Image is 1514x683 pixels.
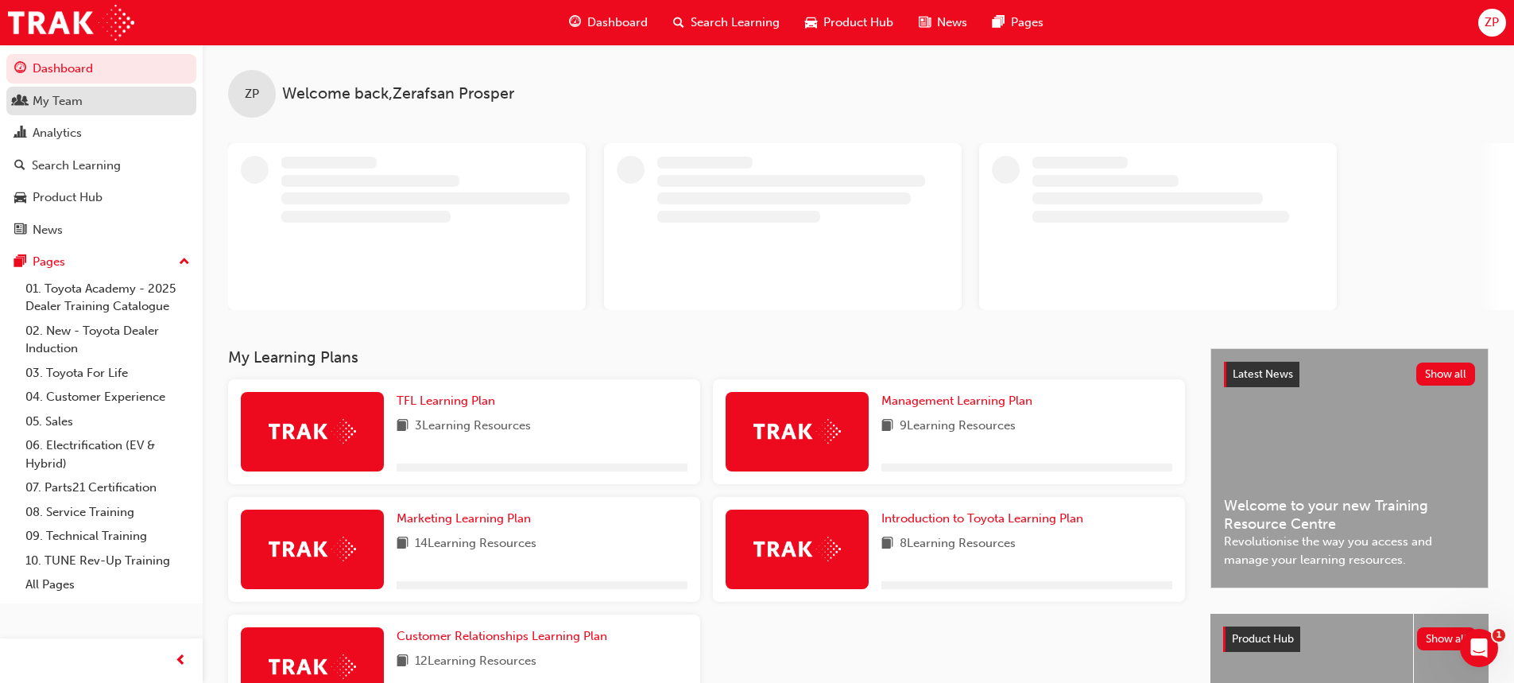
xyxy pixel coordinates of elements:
a: Search Learning [6,151,196,180]
a: My Team [6,87,196,116]
div: Search Learning [32,157,121,175]
a: 02. New - Toyota Dealer Induction [19,319,196,361]
span: ZP [1485,14,1499,32]
a: news-iconNews [906,6,980,39]
a: 05. Sales [19,409,196,434]
span: guage-icon [569,13,581,33]
span: book-icon [881,534,893,554]
a: Dashboard [6,54,196,83]
span: 14 Learning Resources [415,534,536,554]
span: Dashboard [587,14,648,32]
span: search-icon [14,159,25,173]
span: prev-icon [175,651,187,671]
span: book-icon [397,652,409,672]
span: Search Learning [691,14,780,32]
a: Management Learning Plan [881,392,1039,410]
a: Latest NewsShow allWelcome to your new Training Resource CentreRevolutionise the way you access a... [1210,348,1489,588]
a: 09. Technical Training [19,524,196,549]
a: search-iconSearch Learning [660,6,792,39]
span: ZP [245,85,259,103]
span: news-icon [919,13,931,33]
a: pages-iconPages [980,6,1056,39]
a: 03. Toyota For Life [19,361,196,386]
a: TFL Learning Plan [397,392,501,410]
span: pages-icon [993,13,1005,33]
span: book-icon [397,534,409,554]
div: Pages [33,253,65,271]
span: Customer Relationships Learning Plan [397,629,607,643]
span: Marketing Learning Plan [397,511,531,526]
span: up-icon [179,252,190,273]
span: car-icon [805,13,817,33]
a: Latest NewsShow all [1224,362,1475,387]
div: My Team [33,92,83,111]
span: Welcome to your new Training Resource Centre [1224,497,1475,533]
span: Welcome back , Zerafsan Prosper [282,85,514,103]
button: DashboardMy TeamAnalyticsSearch LearningProduct HubNews [6,51,196,247]
a: 01. Toyota Academy - 2025 Dealer Training Catalogue [19,277,196,319]
img: Trak [269,654,356,679]
span: Introduction to Toyota Learning Plan [881,511,1083,526]
a: Customer Relationships Learning Plan [397,627,614,646]
button: Show all [1417,627,1477,650]
button: ZP [1478,9,1506,37]
div: Analytics [33,124,82,142]
span: chart-icon [14,126,26,141]
span: News [937,14,967,32]
span: Product Hub [823,14,893,32]
a: 04. Customer Experience [19,385,196,409]
a: 08. Service Training [19,500,196,525]
img: Trak [753,419,841,444]
img: Trak [269,419,356,444]
span: people-icon [14,95,26,109]
span: Pages [1011,14,1044,32]
a: All Pages [19,572,196,597]
a: car-iconProduct Hub [792,6,906,39]
span: TFL Learning Plan [397,394,495,408]
iframe: Intercom live chat [1460,629,1498,667]
span: Revolutionise the way you access and manage your learning resources. [1224,533,1475,569]
span: 8 Learning Resources [900,534,1016,554]
a: 06. Electrification (EV & Hybrid) [19,433,196,475]
a: Introduction to Toyota Learning Plan [881,510,1090,528]
div: News [33,221,63,239]
div: Product Hub [33,188,103,207]
span: 12 Learning Resources [415,652,536,672]
span: news-icon [14,223,26,238]
a: News [6,215,196,245]
span: Management Learning Plan [881,394,1032,408]
a: 07. Parts21 Certification [19,475,196,500]
span: 3 Learning Resources [415,417,531,437]
img: Trak [753,537,841,561]
h3: My Learning Plans [228,348,1185,367]
img: Trak [8,5,134,41]
a: Product HubShow all [1223,627,1476,652]
a: guage-iconDashboard [556,6,660,39]
span: 9 Learning Resources [900,417,1016,437]
span: book-icon [881,417,893,437]
span: 1 [1493,629,1505,642]
span: Latest News [1233,367,1293,381]
span: search-icon [673,13,684,33]
button: Pages [6,247,196,277]
span: car-icon [14,191,26,205]
a: Marketing Learning Plan [397,510,537,528]
button: Show all [1416,363,1476,386]
a: Product Hub [6,183,196,212]
span: pages-icon [14,255,26,270]
span: book-icon [397,417,409,437]
a: 10. TUNE Rev-Up Training [19,549,196,573]
span: Product Hub [1232,632,1294,646]
img: Trak [269,537,356,561]
a: Analytics [6,118,196,148]
span: guage-icon [14,62,26,76]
